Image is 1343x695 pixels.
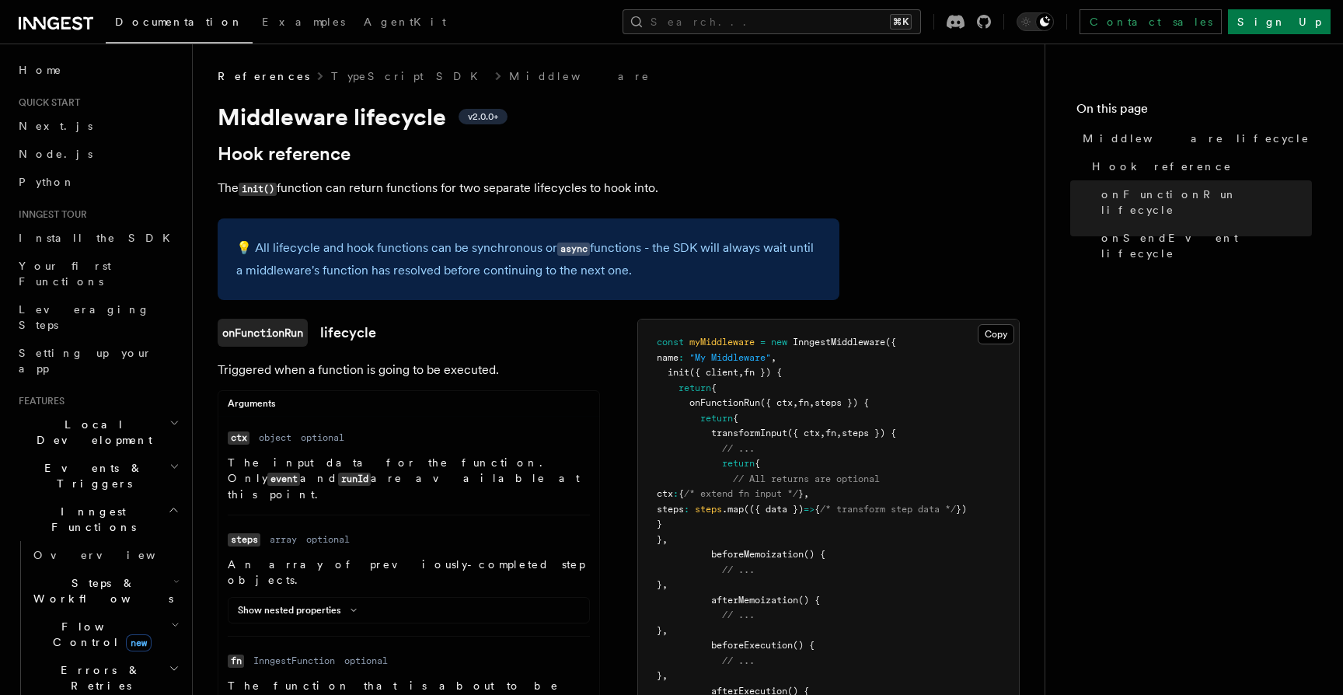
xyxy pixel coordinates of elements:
span: "My Middleware" [689,352,771,363]
code: ctx [228,431,249,445]
span: , [662,625,668,636]
span: Steps & Workflows [27,575,173,606]
code: steps [228,533,260,547]
span: : [673,488,678,499]
span: Next.js [19,120,92,132]
dd: optional [344,655,388,667]
span: Local Development [12,417,169,448]
a: Setting up your app [12,339,183,382]
button: Inngest Functions [12,498,183,541]
span: return [700,413,733,424]
span: { [733,413,738,424]
span: => [804,504,815,515]
a: Home [12,56,183,84]
span: steps [657,504,684,515]
span: ({ ctx [787,428,820,438]
span: new [771,337,787,347]
p: The function can return functions for two separate lifecycles to hook into. [218,177,839,200]
span: myMiddleware [689,337,755,347]
span: new [126,634,152,651]
a: Middleware lifecycle [1076,124,1312,152]
span: Flow Control [27,619,171,650]
span: Your first Functions [19,260,111,288]
button: Toggle dark mode [1017,12,1054,31]
span: /* transform step data */ [820,504,956,515]
button: Copy [978,324,1014,344]
button: Events & Triggers [12,454,183,498]
span: Setting up your app [19,347,152,375]
span: Python [19,176,75,188]
span: v2.0.0+ [468,110,498,123]
span: } [657,519,662,529]
span: () { [793,640,815,651]
button: Show nested properties [238,604,363,616]
span: : [684,504,689,515]
span: fn }) { [744,367,782,378]
a: Hook reference [218,143,351,165]
span: , [804,488,809,499]
span: { [678,488,684,499]
span: return [722,458,755,469]
span: , [820,428,825,438]
span: } [657,625,662,636]
div: Arguments [218,397,599,417]
code: event [267,473,300,486]
span: onSendEvent lifecycle [1101,230,1312,261]
span: steps }) { [815,397,869,408]
span: } [657,579,662,590]
a: Install the SDK [12,224,183,252]
span: // ... [722,609,755,620]
code: async [557,243,590,256]
code: runId [338,473,371,486]
span: Errors & Retries [27,662,169,693]
a: Overview [27,541,183,569]
p: An array of previously-completed step objects. [228,557,590,588]
span: steps [695,504,722,515]
span: beforeExecution [711,640,793,651]
button: Local Development [12,410,183,454]
span: Leveraging Steps [19,303,150,331]
span: , [809,397,815,408]
span: /* extend fn input */ [684,488,798,499]
span: ({ client [689,367,738,378]
span: beforeMemoization [711,549,804,560]
span: , [662,670,668,681]
span: { [755,458,760,469]
code: onFunctionRun [218,319,308,347]
span: }) [956,504,967,515]
span: Node.js [19,148,92,160]
span: Home [19,62,62,78]
span: const [657,337,684,347]
a: Middleware [509,68,651,84]
span: Documentation [115,16,243,28]
p: Triggered when a function is going to be executed. [218,359,600,381]
a: Sign Up [1228,9,1331,34]
a: Python [12,168,183,196]
button: Flow Controlnew [27,613,183,656]
span: (({ data }) [744,504,804,515]
a: Next.js [12,112,183,140]
span: , [771,352,776,363]
span: : [678,352,684,363]
dd: object [259,431,291,444]
span: InngestMiddleware [793,337,885,347]
span: , [662,534,668,545]
span: Quick start [12,96,80,109]
a: onFunctionRun lifecycle [1095,180,1312,224]
a: onSendEvent lifecycle [1095,224,1312,267]
span: Overview [33,549,194,561]
a: Documentation [106,5,253,44]
span: // ... [722,443,755,454]
span: // ... [722,564,755,575]
span: { [711,382,717,393]
span: Hook reference [1092,159,1232,174]
span: References [218,68,309,84]
code: init() [239,183,277,196]
dd: optional [301,431,344,444]
p: The input data for the function. Only and are available at this point. [228,455,590,502]
button: Steps & Workflows [27,569,183,613]
span: ({ ctx [760,397,793,408]
span: , [793,397,798,408]
span: } [798,488,804,499]
h1: Middleware lifecycle [218,103,839,131]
